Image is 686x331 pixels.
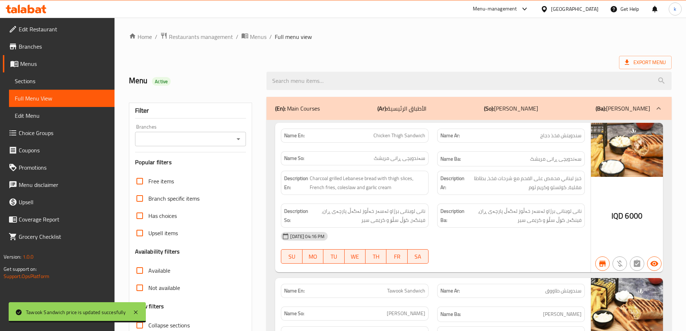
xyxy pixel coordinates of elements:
button: TU [323,249,344,264]
a: Coupons [3,142,115,159]
a: Support.OpsPlatform [4,272,49,281]
strong: Name Ba: [440,155,461,164]
strong: Name Ar: [440,287,460,295]
a: Menu disclaimer [3,176,115,193]
span: Active [152,78,171,85]
span: Export Menu [619,56,672,69]
span: نانی لوبنانی برژاو لەسەر خەڵوز لەگەڵ پارچەی ڕان، فینگەر، کۆڵ سڵۆ و کرێمی سیر [466,207,582,224]
a: Choice Groups [3,124,115,142]
span: Branches [19,42,109,51]
span: TH [368,251,384,262]
button: Available [647,256,662,271]
span: IQD [611,209,623,223]
p: [PERSON_NAME] [596,104,650,113]
span: Coverage Report [19,215,109,224]
span: Charcoal grilled Lebanese bread with thigh slices, French fries, coleslaw and garlic cream [310,174,425,192]
a: Full Menu View [9,90,115,107]
h2: Menu [129,75,258,86]
span: نانی لوبنانی برژاو لەسەر خەڵوز لەگەڵ پارچەی ڕان، فینگەر، کۆڵ سڵۆ و کرێمی سیر [310,207,425,224]
span: Sections [15,77,109,85]
span: WE [348,251,363,262]
button: SA [408,249,429,264]
span: Chicken Thigh Sandwich [373,132,425,139]
p: [PERSON_NAME] [484,104,538,113]
span: Free items [148,177,174,185]
li: / [155,32,157,41]
span: SA [411,251,426,262]
span: [DATE] 04:16 PM [287,233,327,240]
span: Available [148,266,170,275]
a: Promotions [3,159,115,176]
strong: Description So: [284,207,308,224]
span: خبز لبناني محمص على الفحم مع شرحات فخذ، بطاطا مقلية، كولسلو وكريم ثوم [466,174,582,192]
span: Not available [148,283,180,292]
a: Home [129,32,152,41]
a: Menus [3,55,115,72]
a: Menus [241,32,266,41]
span: Promotions [19,163,109,172]
p: Main Courses [275,104,320,113]
span: Full menu view [275,32,312,41]
span: Branch specific items [148,194,199,203]
a: Coverage Report [3,211,115,228]
span: Upsell [19,198,109,206]
span: Choice Groups [19,129,109,137]
button: Not has choices [630,256,644,271]
b: (So): [484,103,494,114]
strong: Name Ba: [440,310,461,319]
span: Menu disclaimer [19,180,109,189]
button: Open [233,134,243,144]
span: Collapse sections [148,321,190,330]
b: (En): [275,103,286,114]
button: Purchased item [613,256,627,271]
a: Grocery Checklist [3,228,115,245]
span: Restaurants management [169,32,233,41]
span: SU [284,251,299,262]
button: WE [345,249,366,264]
span: Edit Menu [15,111,109,120]
h3: View filters [135,302,164,310]
img: chicken_sandwich638876913781949235.jpg [591,123,663,177]
input: search [266,72,672,90]
strong: Description En: [284,174,308,192]
button: Branch specific item [595,256,610,271]
a: Restaurants management [160,32,233,41]
div: [GEOGRAPHIC_DATA] [551,5,598,13]
span: FR [389,251,404,262]
li: / [236,32,238,41]
span: [PERSON_NAME] [543,310,582,319]
span: Edit Restaurant [19,25,109,33]
span: Get support on: [4,264,37,274]
li: / [269,32,272,41]
strong: Name So: [284,155,304,162]
h3: Popular filters [135,158,246,166]
span: Export Menu [625,58,666,67]
span: سندويتش طاووق [545,287,582,295]
a: Sections [9,72,115,90]
a: Edit Restaurant [3,21,115,38]
a: Edit Menu [9,107,115,124]
div: Filter [135,103,246,118]
span: Grocery Checklist [19,232,109,241]
span: Full Menu View [15,94,109,103]
div: Menu-management [473,5,517,13]
strong: Name So: [284,310,304,317]
span: Upsell items [148,229,178,237]
a: Branches [3,38,115,55]
button: FR [386,249,407,264]
span: سەندویچی ڕانی مریشک [374,155,425,162]
strong: Description Ba: [440,207,465,224]
span: Coupons [19,146,109,155]
span: سندويتش فخذ دجاج [540,132,582,139]
b: (Ba): [596,103,606,114]
span: [PERSON_NAME] [387,310,425,317]
b: (Ar): [377,103,387,114]
span: Menus [20,59,109,68]
span: Version: [4,252,21,261]
nav: breadcrumb [129,32,672,41]
strong: Name En: [284,287,305,295]
button: TH [366,249,386,264]
strong: Description Ar: [440,174,465,192]
button: MO [302,249,323,264]
p: الأطباق الرئيسية [377,104,426,113]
